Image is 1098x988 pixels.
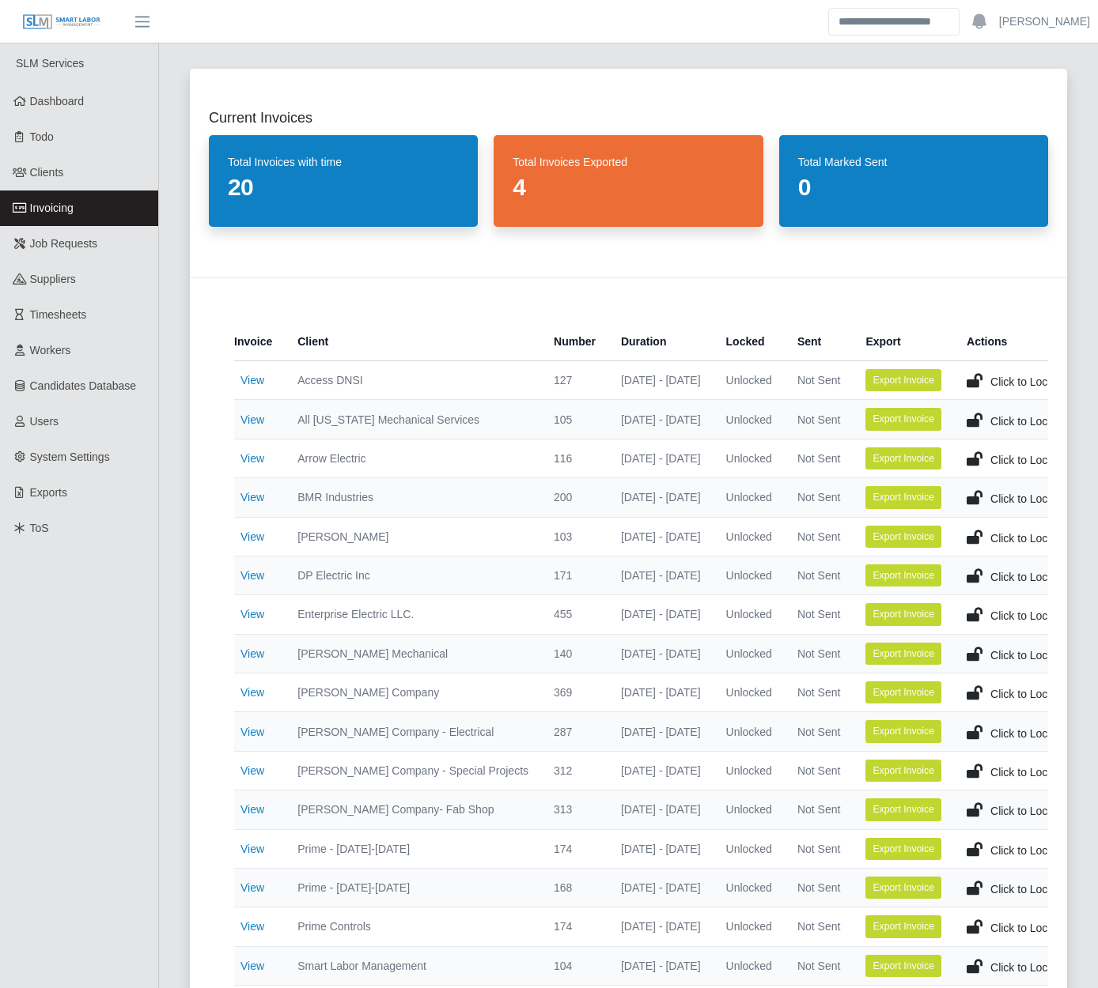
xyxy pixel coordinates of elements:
td: Unlocked [714,595,785,634]
td: Not Sent [785,751,853,790]
span: Click to Lock [990,532,1053,545]
span: Click to Lock [990,609,1053,622]
td: 287 [541,712,608,751]
td: Prime - [DATE]-[DATE] [285,868,541,907]
th: Actions [954,322,1070,361]
a: View [240,452,264,465]
td: 200 [541,478,608,517]
button: Export Invoice [865,798,941,820]
td: Unlocked [714,556,785,594]
td: [PERSON_NAME] Company - Electrical [285,712,541,751]
td: Unlocked [714,907,785,946]
td: 103 [541,517,608,556]
span: Click to Lock [990,492,1053,505]
input: Search [828,8,960,36]
td: Not Sent [785,439,853,477]
a: View [240,608,264,620]
button: Export Invoice [865,877,941,899]
td: 140 [541,634,608,673]
td: [DATE] - [DATE] [608,868,714,907]
dd: 0 [798,173,1029,202]
td: Unlocked [714,946,785,985]
td: Not Sent [785,673,853,712]
th: Locked [714,322,785,361]
span: Candidates Database [30,379,137,392]
a: View [240,647,264,660]
a: View [240,803,264,816]
th: Export [853,322,954,361]
td: [DATE] - [DATE] [608,478,714,517]
td: DP Electric Inc [285,556,541,594]
dt: Total Invoices Exported [513,154,744,170]
td: Not Sent [785,517,853,556]
td: Unlocked [714,751,785,790]
button: Export Invoice [865,447,941,469]
a: [PERSON_NAME] [999,13,1090,30]
td: [PERSON_NAME] Company- Fab Shop [285,790,541,829]
dd: 20 [228,173,459,202]
span: Exports [30,486,67,499]
td: Unlocked [714,439,785,477]
span: Job Requests [30,237,98,250]
td: 174 [541,907,608,946]
td: Not Sent [785,595,853,634]
span: Click to Lock [990,844,1053,857]
td: Unlocked [714,400,785,439]
span: Todo [30,130,54,143]
td: Not Sent [785,907,853,946]
td: [DATE] - [DATE] [608,907,714,946]
td: Unlocked [714,517,785,556]
a: View [240,374,264,387]
span: Click to Lock [990,375,1053,388]
td: 455 [541,595,608,634]
button: Export Invoice [865,760,941,782]
span: Click to Lock [990,922,1053,934]
button: Export Invoice [865,603,941,625]
td: [DATE] - [DATE] [608,439,714,477]
td: Not Sent [785,829,853,868]
dt: Total Marked Sent [798,154,1029,170]
button: Export Invoice [865,369,941,391]
td: 369 [541,673,608,712]
td: [DATE] - [DATE] [608,946,714,985]
span: Clients [30,166,64,179]
span: System Settings [30,451,110,463]
td: Not Sent [785,790,853,829]
span: Click to Lock [990,961,1053,974]
button: Export Invoice [865,526,941,548]
td: Unlocked [714,478,785,517]
a: View [240,686,264,699]
span: Click to Lock [990,454,1053,466]
span: Workers [30,344,71,356]
td: Arrow Electric [285,439,541,477]
button: Export Invoice [865,915,941,937]
button: Export Invoice [865,486,941,508]
td: [PERSON_NAME] Mechanical [285,634,541,673]
td: Not Sent [785,634,853,673]
td: [DATE] - [DATE] [608,829,714,868]
td: [DATE] - [DATE] [608,595,714,634]
th: Duration [608,322,714,361]
td: Unlocked [714,790,785,829]
td: [DATE] - [DATE] [608,634,714,673]
td: Unlocked [714,361,785,400]
td: 312 [541,751,608,790]
span: SLM Services [16,57,84,70]
dd: 4 [513,173,744,202]
span: Click to Lock [990,883,1053,896]
span: Click to Lock [990,727,1053,740]
td: Unlocked [714,634,785,673]
td: [PERSON_NAME] Company [285,673,541,712]
th: Client [285,322,541,361]
span: Click to Lock [990,415,1053,428]
td: 168 [541,868,608,907]
td: 116 [541,439,608,477]
td: [DATE] - [DATE] [608,517,714,556]
a: View [240,843,264,855]
h2: Current Invoices [209,107,1048,129]
span: Invoicing [30,202,74,214]
td: [PERSON_NAME] Company - Special Projects [285,751,541,790]
span: Click to Lock [990,688,1053,700]
a: View [240,764,264,777]
a: View [240,491,264,503]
